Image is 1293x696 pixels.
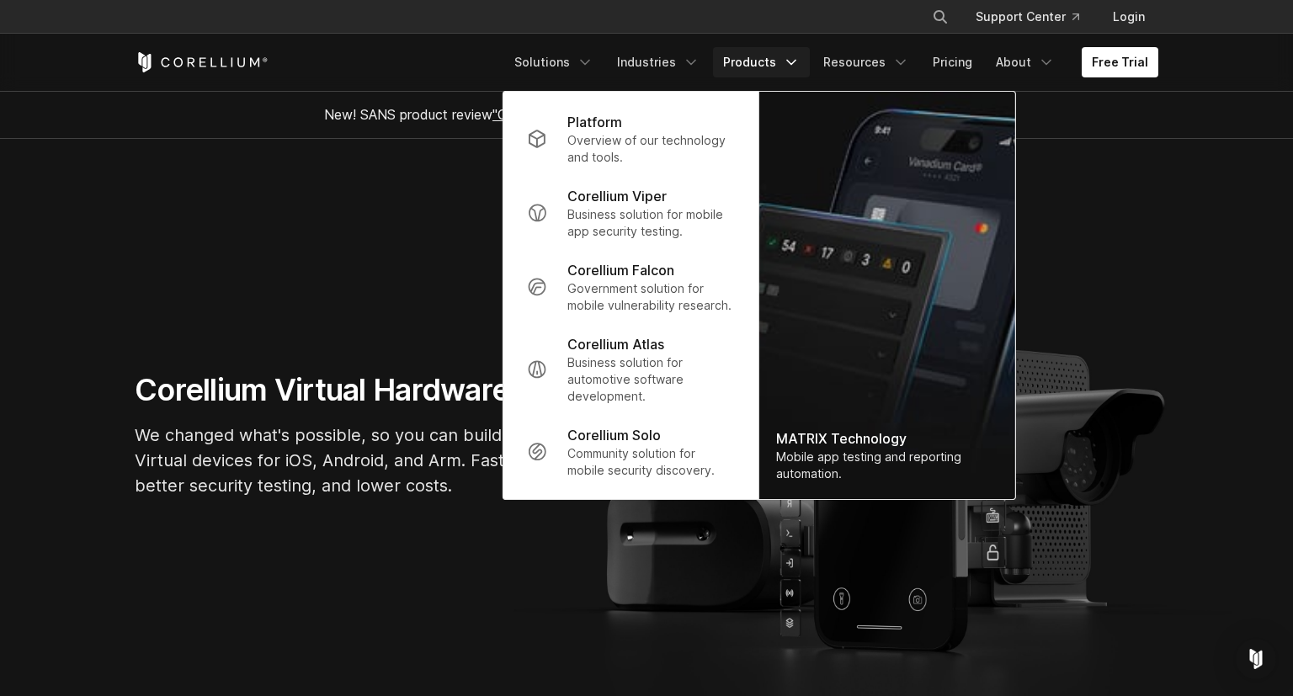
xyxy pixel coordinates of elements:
a: "Collaborative Mobile App Security Development and Analysis" [492,106,881,123]
a: MATRIX Technology Mobile app testing and reporting automation. [759,92,1015,499]
a: Corellium Falcon Government solution for mobile vulnerability research. [513,250,748,324]
div: Open Intercom Messenger [1236,639,1276,679]
a: Industries [607,47,710,77]
p: Overview of our technology and tools. [567,132,735,166]
p: We changed what's possible, so you can build what's next. Virtual devices for iOS, Android, and A... [135,422,640,498]
div: Mobile app testing and reporting automation. [776,449,998,482]
span: New! SANS product review now available. [324,106,969,123]
a: Free Trial [1082,47,1158,77]
p: Community solution for mobile security discovery. [567,445,735,479]
div: Navigation Menu [912,2,1158,32]
a: Corellium Home [135,52,269,72]
a: Pricing [923,47,982,77]
a: Corellium Atlas Business solution for automotive software development. [513,324,748,415]
p: Corellium Falcon [567,260,674,280]
h1: Corellium Virtual Hardware [135,371,640,409]
p: Corellium Solo [567,425,661,445]
a: Corellium Viper Business solution for mobile app security testing. [513,176,748,250]
p: Corellium Viper [567,186,667,206]
a: Platform Overview of our technology and tools. [513,102,748,176]
a: Login [1099,2,1158,32]
img: Matrix_WebNav_1x [759,92,1015,499]
a: Products [713,47,810,77]
a: Solutions [504,47,604,77]
p: Business solution for automotive software development. [567,354,735,405]
p: Platform [567,112,622,132]
a: Support Center [962,2,1093,32]
div: MATRIX Technology [776,428,998,449]
p: Corellium Atlas [567,334,664,354]
a: About [986,47,1065,77]
p: Government solution for mobile vulnerability research. [567,280,735,314]
p: Business solution for mobile app security testing. [567,206,735,240]
button: Search [925,2,955,32]
div: Navigation Menu [504,47,1158,77]
a: Resources [813,47,919,77]
a: Corellium Solo Community solution for mobile security discovery. [513,415,748,489]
